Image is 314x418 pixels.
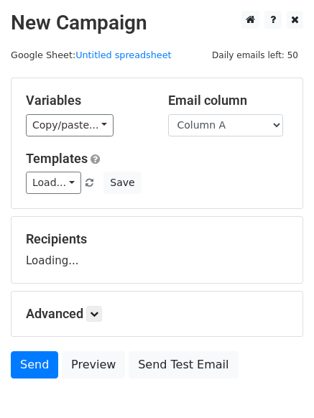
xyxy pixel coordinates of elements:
a: Preview [62,351,125,378]
span: Daily emails left: 50 [207,47,303,63]
a: Copy/paste... [26,114,114,136]
a: Untitled spreadsheet [75,50,171,60]
h5: Variables [26,93,147,108]
a: Templates [26,151,88,166]
a: Load... [26,172,81,194]
h5: Advanced [26,306,288,322]
small: Google Sheet: [11,50,172,60]
div: Loading... [26,231,288,269]
h5: Email column [168,93,289,108]
h5: Recipients [26,231,288,247]
a: Send [11,351,58,378]
button: Save [103,172,141,194]
a: Daily emails left: 50 [207,50,303,60]
h2: New Campaign [11,11,303,35]
a: Send Test Email [129,351,238,378]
